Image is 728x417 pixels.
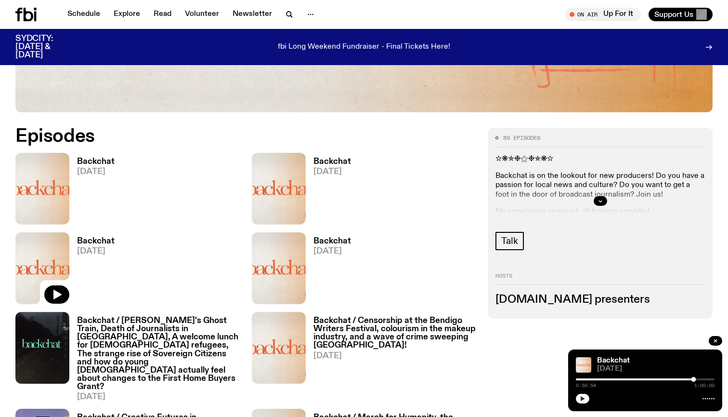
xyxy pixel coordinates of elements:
[694,383,715,388] span: 1:00:00
[495,155,705,164] p: ✫❋✯❉⚝❉✯❋✫
[62,8,106,21] a: Schedule
[503,135,540,141] span: 89 episodes
[15,35,77,59] h3: SYDCITY: [DATE] & [DATE]
[306,317,477,401] a: Backchat / Censorship at the Bendigo Writers Festival, colourism in the makeup industry, and a wa...
[69,317,240,401] a: Backchat / [PERSON_NAME]'s Ghost Train, Death of Journalists in [GEOGRAPHIC_DATA], A welcome lunc...
[108,8,146,21] a: Explore
[313,168,351,176] span: [DATE]
[77,237,115,245] h3: Backchat
[77,168,115,176] span: [DATE]
[227,8,278,21] a: Newsletter
[148,8,177,21] a: Read
[495,273,705,285] h2: Hosts
[313,352,477,360] span: [DATE]
[495,232,523,250] a: Talk
[278,43,450,52] p: fbi Long Weekend Fundraiser - Final Tickets Here!
[576,383,596,388] span: 0:50:54
[313,158,351,166] h3: Backchat
[313,317,477,350] h3: Backchat / Censorship at the Bendigo Writers Festival, colourism in the makeup industry, and a wa...
[77,247,115,256] span: [DATE]
[77,393,240,401] span: [DATE]
[77,158,115,166] h3: Backchat
[501,236,518,246] span: Talk
[597,365,715,373] span: [DATE]
[313,247,351,256] span: [DATE]
[313,237,351,245] h3: Backchat
[495,295,705,305] h3: [DOMAIN_NAME] presenters
[69,237,115,304] a: Backchat[DATE]
[597,357,630,364] a: Backchat
[495,172,705,200] p: Backchat is on the lookout for new producers! Do you have a passion for local news and culture? D...
[306,158,351,225] a: Backchat[DATE]
[654,10,693,19] span: Support Us
[306,237,351,304] a: Backchat[DATE]
[15,128,476,145] h2: Episodes
[649,8,713,21] button: Support Us
[179,8,225,21] a: Volunteer
[69,158,115,225] a: Backchat[DATE]
[565,8,641,21] button: On AirUp For It
[77,317,240,391] h3: Backchat / [PERSON_NAME]'s Ghost Train, Death of Journalists in [GEOGRAPHIC_DATA], A welcome lunc...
